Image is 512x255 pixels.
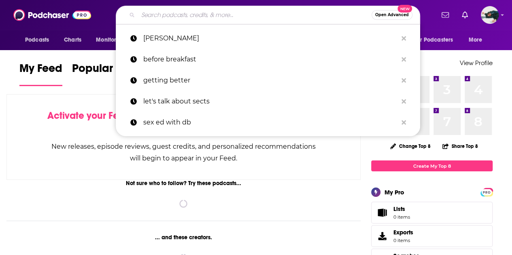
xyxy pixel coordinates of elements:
span: Open Advanced [375,13,409,17]
a: getting better [116,70,420,91]
a: Exports [371,225,493,247]
img: User Profile [481,6,499,24]
span: Activate your Feed [47,110,130,122]
a: Show notifications dropdown [438,8,452,22]
span: Exports [393,229,413,236]
div: Not sure who to follow? Try these podcasts... [6,180,361,187]
span: 0 items [393,238,413,243]
a: let's talk about sects [116,91,420,112]
a: Popular Feed [72,61,141,86]
div: ... and these creators. [6,234,361,241]
button: open menu [19,32,59,48]
span: Monitoring [96,34,125,46]
input: Search podcasts, credits, & more... [138,8,372,21]
a: sex ed with db [116,112,420,133]
span: More [469,34,482,46]
span: Logged in as fsg.publicity [481,6,499,24]
a: Create My Top 8 [371,160,493,171]
p: sex ed with db [143,112,397,133]
div: New releases, episode reviews, guest credits, and personalized recommendations will begin to appe... [47,141,320,164]
a: View Profile [460,59,493,67]
button: Change Top 8 [385,141,436,151]
span: Charts [64,34,81,46]
span: Lists [374,207,390,218]
span: Exports [374,230,390,242]
button: Open AdvancedNew [372,10,412,20]
p: getting better [143,70,397,91]
button: open menu [409,32,465,48]
span: For Podcasters [414,34,453,46]
button: open menu [463,32,493,48]
span: Popular Feed [72,61,141,80]
img: Podchaser - Follow, Share and Rate Podcasts [13,7,91,23]
a: Charts [59,32,86,48]
button: open menu [90,32,135,48]
a: My Feed [19,61,62,86]
span: 0 items [393,214,410,220]
div: Search podcasts, credits, & more... [116,6,420,24]
button: Share Top 8 [442,138,478,154]
span: Lists [393,205,405,213]
a: Show notifications dropdown [459,8,471,22]
div: by following Podcasts, Creators, Lists, and other Users! [47,110,320,133]
span: My Feed [19,61,62,80]
span: Lists [393,205,410,213]
span: Podcasts [25,34,49,46]
span: New [397,5,412,13]
div: My Pro [385,188,404,196]
a: before breakfast [116,49,420,70]
a: Lists [371,202,493,223]
a: PRO [482,189,491,195]
p: dennis anyone [143,28,397,49]
button: Show profile menu [481,6,499,24]
a: [PERSON_NAME] [116,28,420,49]
p: before breakfast [143,49,397,70]
p: let's talk about sects [143,91,397,112]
